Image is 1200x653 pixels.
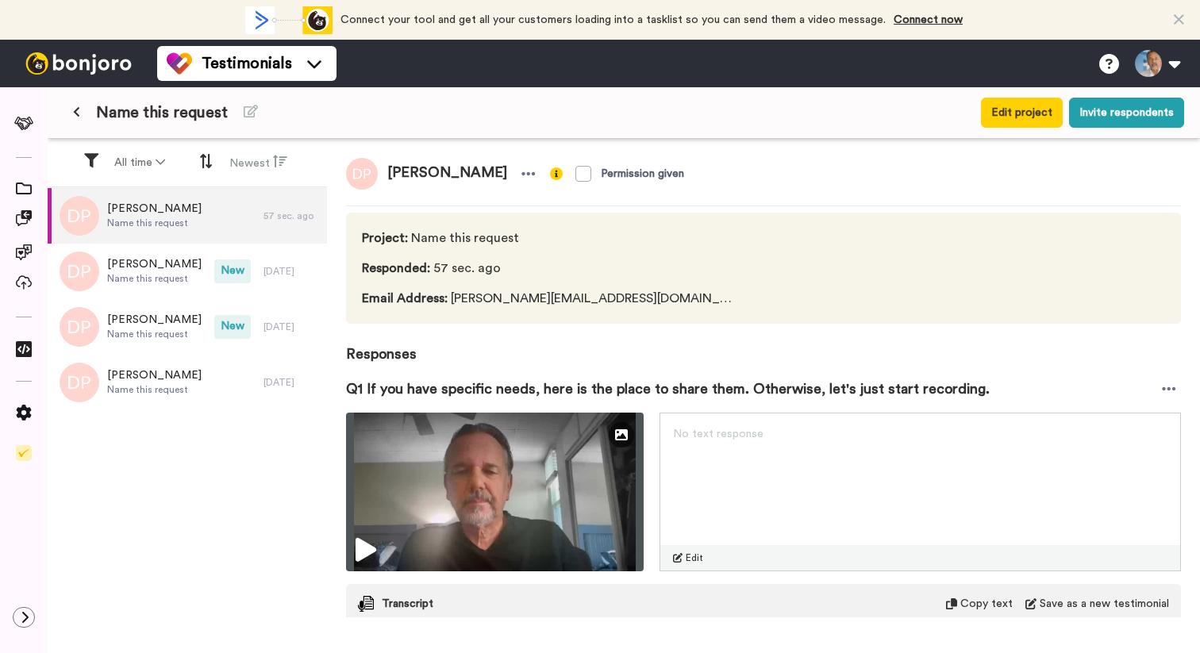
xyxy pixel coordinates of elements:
span: New [214,315,251,339]
img: dp.png [60,363,99,402]
span: Email Address : [362,292,448,305]
img: info-yellow.svg [550,167,563,180]
span: [PERSON_NAME] [107,312,202,328]
button: All time [105,148,175,177]
a: [PERSON_NAME]Name this request57 sec. ago [48,188,327,244]
a: [PERSON_NAME]Name this request[DATE] [48,355,327,410]
div: [DATE] [263,321,319,333]
button: Invite respondents [1069,98,1184,128]
img: dp.png [60,307,99,347]
img: bj-logo-header-white.svg [19,52,138,75]
img: dp.png [346,158,378,190]
button: Newest [220,148,297,178]
span: Transcript [382,596,433,612]
span: [PERSON_NAME] [107,367,202,383]
div: Permission given [601,166,684,182]
span: Name this request [107,383,202,396]
span: Name this request [107,328,202,340]
img: dp.png [60,196,99,236]
span: [PERSON_NAME] [107,256,202,272]
span: Q1 If you have specific needs, here is the place to share them. Otherwise, let's just start recor... [346,378,990,400]
button: Edit project [981,98,1063,128]
div: 57 sec. ago [263,209,319,222]
img: dp.png [60,252,99,291]
a: [PERSON_NAME]Name this requestNew[DATE] [48,299,327,355]
span: [PERSON_NAME] [107,201,202,217]
div: [DATE] [263,265,319,278]
img: transcript.svg [358,596,374,612]
a: [PERSON_NAME]Name this requestNew[DATE] [48,244,327,299]
span: Responded : [362,262,430,275]
span: Edit [686,551,703,564]
span: No text response [673,428,763,440]
img: ec3673f8-43c7-4339-ab79-7a7bbef6189c-thumbnail_full-1759933376.jpg [346,413,644,571]
span: Responses [346,324,1181,365]
span: Name this request [107,272,202,285]
span: Name this request [96,102,228,124]
img: Checklist.svg [16,445,32,461]
span: [PERSON_NAME] [378,158,517,190]
span: 57 sec. ago [362,259,739,278]
div: animation [245,6,333,34]
span: Testimonials [202,52,292,75]
span: Connect your tool and get all your customers loading into a tasklist so you can send them a video... [340,14,886,25]
a: Connect now [894,14,963,25]
div: [DATE] [263,376,319,389]
span: Copy text [960,596,1013,612]
span: [PERSON_NAME][EMAIL_ADDRESS][DOMAIN_NAME] [362,289,739,308]
span: New [214,259,251,283]
span: Name this request [362,229,739,248]
img: tm-color.svg [167,51,192,76]
span: Save as a new testimonial [1040,596,1169,612]
span: Project : [362,232,408,244]
span: Name this request [107,217,202,229]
